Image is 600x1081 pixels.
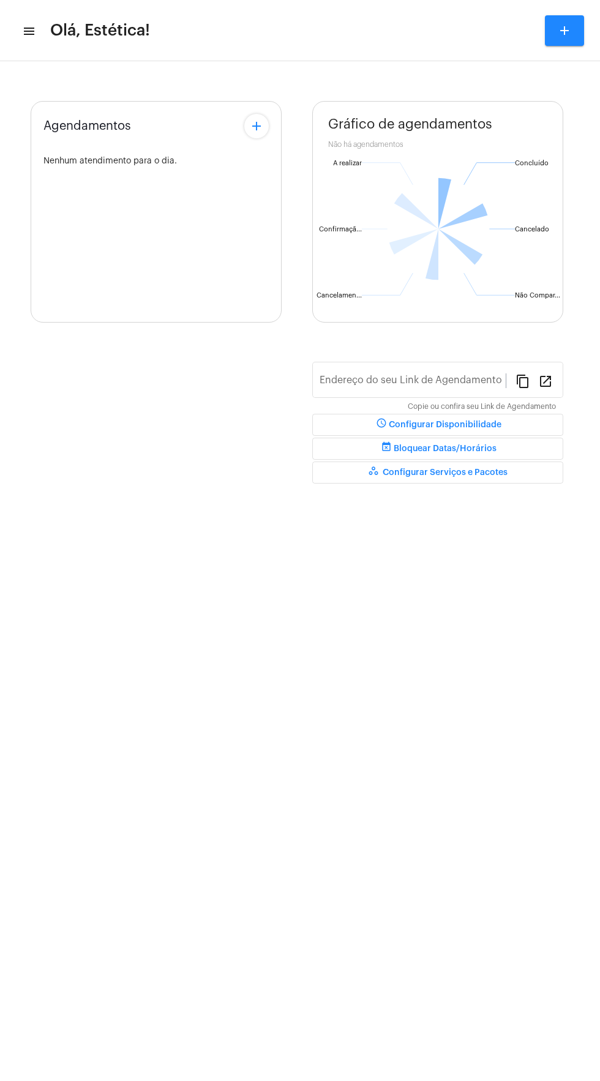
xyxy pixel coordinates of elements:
mat-icon: add [249,119,264,133]
span: Configurar Disponibilidade [374,421,501,429]
button: Configurar Disponibilidade [312,414,563,436]
div: Nenhum atendimento para o dia. [43,157,269,166]
input: Link [320,377,506,388]
text: Confirmaçã... [319,226,362,233]
button: Configurar Serviços e Pacotes [312,462,563,484]
span: Olá, Estética! [50,21,150,40]
mat-icon: event_busy [379,441,394,456]
span: Gráfico de agendamentos [328,117,492,132]
span: Bloquear Datas/Horários [379,444,497,453]
button: Bloquear Datas/Horários [312,438,563,460]
mat-icon: schedule [374,417,389,432]
mat-icon: workspaces_outlined [368,465,383,480]
text: Concluído [515,160,549,166]
text: Cancelado [515,226,549,233]
mat-icon: content_copy [516,373,530,388]
mat-icon: sidenav icon [22,24,34,39]
text: A realizar [333,160,362,166]
text: Cancelamen... [317,292,362,299]
mat-hint: Copie ou confira seu Link de Agendamento [408,403,556,411]
mat-icon: add [557,23,572,38]
mat-icon: open_in_new [538,373,553,388]
span: Agendamentos [43,119,131,133]
text: Não Compar... [515,292,560,299]
span: Configurar Serviços e Pacotes [368,468,508,477]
